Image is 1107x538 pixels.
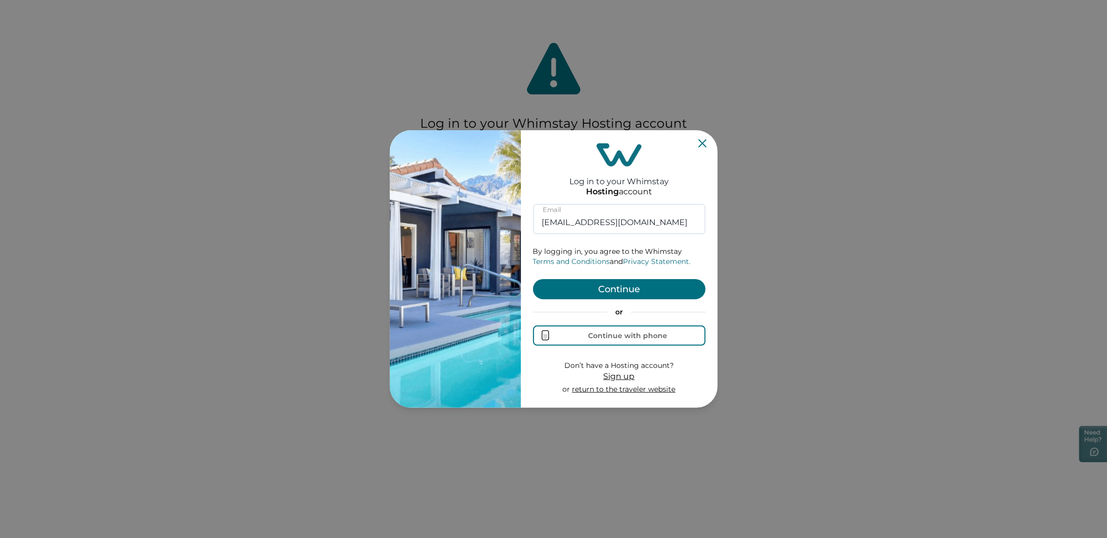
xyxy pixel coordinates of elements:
p: or [563,385,676,395]
p: account [586,187,652,197]
button: Continue [533,279,706,299]
p: Hosting [586,187,619,197]
h2: Log in to your Whimstay [569,167,669,186]
span: Sign up [604,371,635,381]
a: Terms and Conditions [533,257,610,266]
a: Privacy Statement. [623,257,691,266]
button: Continue with phone [533,326,706,346]
a: return to the traveler website [572,385,676,394]
p: Don’t have a Hosting account? [563,361,676,371]
button: Close [698,139,707,147]
p: By logging in, you agree to the Whimstay and [533,247,706,266]
img: auth-banner [390,130,521,408]
p: or [533,307,706,317]
img: login-logo [597,143,642,167]
div: Continue with phone [589,332,668,340]
input: Enter your email address [533,204,706,234]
